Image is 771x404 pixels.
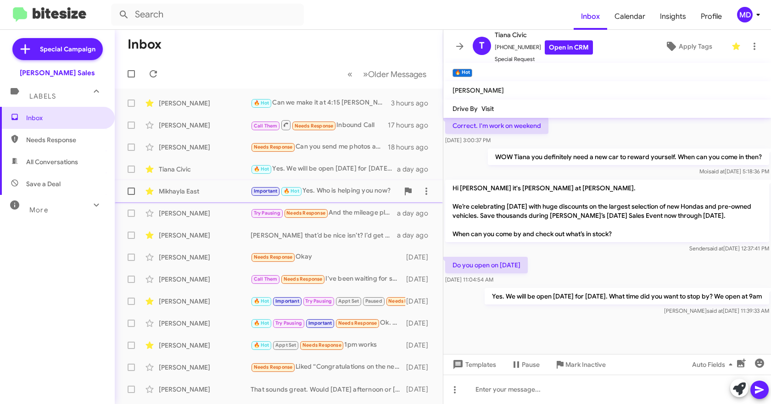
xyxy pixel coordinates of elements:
[365,298,382,304] span: Paused
[707,307,723,314] span: said at
[26,157,78,166] span: All Conversations
[251,208,397,218] div: And the mileage please
[363,68,368,80] span: »
[254,188,278,194] span: Important
[251,186,399,196] div: Yes. Who is helping you now?
[159,99,251,108] div: [PERSON_NAME]
[699,168,769,175] span: Moi [DATE] 5:18:36 PM
[251,318,405,328] div: Ok. Thank you so much!
[405,385,436,394] div: [DATE]
[388,143,436,152] div: 18 hours ago
[607,3,653,30] a: Calendar
[388,121,436,130] div: 17 hours ago
[391,99,436,108] div: 3 hours ago
[254,342,269,348] span: 🔥 Hot
[522,356,540,373] span: Pause
[405,363,436,372] div: [DATE]
[693,3,729,30] a: Profile
[275,320,302,326] span: Try Pausing
[251,252,405,262] div: Okay
[26,135,104,144] span: Needs Response
[405,253,436,262] div: [DATE]
[565,356,606,373] span: Mark Inactive
[649,38,727,55] button: Apply Tags
[254,254,293,260] span: Needs Response
[159,143,251,152] div: [PERSON_NAME]
[342,65,432,83] nav: Page navigation example
[29,92,56,100] span: Labels
[251,231,397,240] div: [PERSON_NAME] that’d be nice isn’t? I’d get one too if that was possible 😊
[653,3,693,30] a: Insights
[368,69,426,79] span: Older Messages
[338,320,377,326] span: Needs Response
[254,320,269,326] span: 🔥 Hot
[159,297,251,306] div: [PERSON_NAME]
[295,123,334,129] span: Needs Response
[388,298,427,304] span: Needs Response
[275,342,296,348] span: Appt Set
[275,298,299,304] span: Important
[254,276,278,282] span: Call Them
[445,257,528,273] p: Do you open on [DATE]
[679,38,712,55] span: Apply Tags
[308,320,332,326] span: Important
[111,4,304,26] input: Search
[729,7,761,22] button: MD
[453,69,472,77] small: 🔥 Hot
[405,341,436,350] div: [DATE]
[707,245,723,252] span: said at
[503,356,547,373] button: Pause
[302,342,341,348] span: Needs Response
[159,275,251,284] div: [PERSON_NAME]
[443,356,503,373] button: Templates
[29,206,48,214] span: More
[479,39,485,53] span: T
[251,119,388,131] div: Inbound Call
[338,298,359,304] span: Appt Set
[709,168,725,175] span: said at
[574,3,607,30] span: Inbox
[453,105,478,113] span: Drive By
[251,362,405,372] div: Liked “Congratulations on the new arrival! Whenever you're ready, feel free to reach out to us. W...
[737,7,753,22] div: MD
[40,44,95,54] span: Special Campaign
[397,165,436,174] div: a day ago
[20,68,95,77] div: [PERSON_NAME] Sales
[445,117,548,134] p: Correct. I'm work on weekend
[397,209,436,218] div: a day ago
[445,137,491,144] span: [DATE] 3:00:37 PM
[159,231,251,240] div: [PERSON_NAME]
[286,210,325,216] span: Needs Response
[495,29,593,40] span: Tiana Civic
[159,319,251,328] div: [PERSON_NAME]
[159,121,251,130] div: [PERSON_NAME]
[254,298,269,304] span: 🔥 Hot
[664,307,769,314] span: [PERSON_NAME] [DATE] 11:39:33 AM
[689,245,769,252] span: Sender [DATE] 12:37:41 PM
[692,356,736,373] span: Auto Fields
[495,55,593,64] span: Special Request
[445,276,493,283] span: [DATE] 11:04:54 AM
[254,123,278,129] span: Call Them
[159,363,251,372] div: [PERSON_NAME]
[251,274,405,284] div: I've been waiting for someone to get bk to me but know even call
[547,356,613,373] button: Mark Inactive
[251,98,391,108] div: Can we make it at 4:15 [PERSON_NAME]? I’ll have my sales manager [PERSON_NAME] help who will be a...
[12,38,103,60] a: Special Campaign
[685,356,743,373] button: Auto Fields
[347,68,352,80] span: «
[159,187,251,196] div: Mikhayla East
[342,65,358,83] button: Previous
[251,164,397,174] div: Yes. We will be open [DATE] for [DATE]. What time did you want to stop by? We open at 9am
[159,385,251,394] div: [PERSON_NAME]
[488,149,769,165] p: WOW Tiana you definitely need a new car to reward yourself. When can you come in then?
[545,40,593,55] a: Open in CRM
[159,165,251,174] div: Tiana Civic
[481,105,494,113] span: Visit
[159,253,251,262] div: [PERSON_NAME]
[405,275,436,284] div: [DATE]
[254,144,293,150] span: Needs Response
